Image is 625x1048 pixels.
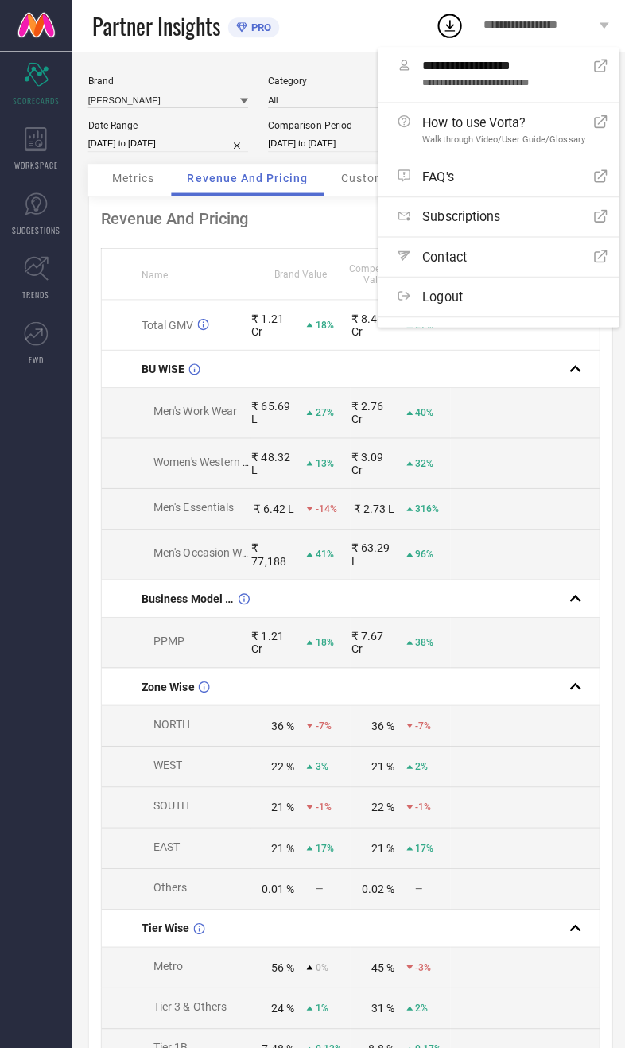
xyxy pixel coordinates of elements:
[270,836,293,849] div: 21 %
[313,1037,340,1048] span: 0.12%
[87,119,247,130] div: Date Range
[270,796,293,809] div: 21 %
[141,676,193,689] span: Zone Wise
[250,626,293,651] div: ₹ 1.21 Cr
[313,878,320,889] span: —
[87,134,247,151] input: Select date range
[375,157,615,196] a: FAQ's
[369,836,392,849] div: 21 %
[12,223,60,235] span: SUGGESTIONS
[250,538,293,564] div: ₹ 77,188
[413,455,431,466] span: 32%
[351,499,392,512] div: ₹ 2.73 L
[420,115,581,130] span: How to use Vorta?
[153,452,266,465] span: Women's Western Wear
[266,119,425,130] div: Comparison Period
[375,196,615,235] a: Subscriptions
[369,755,392,768] div: 21 %
[369,796,392,809] div: 22 %
[111,171,153,184] span: Metrics
[250,310,293,336] div: ₹ 1.21 Cr
[153,543,256,556] span: Men's Occasion Wear
[22,287,49,299] span: TRENDS
[359,877,392,890] div: 0.02 %
[420,134,581,144] span: Walkthrough Video/User Guide/Glossary
[413,797,429,808] span: -1%
[260,877,293,890] div: 0.01 %
[349,448,392,473] div: ₹ 3.09 Cr
[14,158,58,170] span: WORKSPACE
[153,402,235,415] span: Men's Work Wear
[375,236,615,275] a: Contact
[413,956,429,967] span: -3%
[141,588,233,601] span: Business Model Wise
[141,268,167,279] span: Name
[270,755,293,768] div: 22 %
[349,310,392,336] div: ₹ 8.46 Cr
[273,267,325,278] span: Brand Value
[313,797,329,808] span: -1%
[186,171,306,184] span: Revenue And Pricing
[270,715,293,728] div: 36 %
[153,1034,187,1047] span: Tier 1B
[369,955,392,968] div: 45 %
[413,716,429,727] span: -7%
[153,994,225,1007] span: Tier 3 & Others
[250,398,293,423] div: ₹ 65.69 L
[413,837,431,848] span: 17%
[420,208,497,223] span: Subscriptions
[349,538,392,564] div: ₹ 63.29 L
[153,835,179,848] span: EAST
[313,455,332,466] span: 13%
[87,75,247,86] div: Brand
[252,499,293,512] div: ₹ 6.42 L
[413,1037,439,1048] span: 0.17%
[250,448,293,473] div: ₹ 48.32 L
[29,351,44,363] span: FWD
[153,953,182,966] span: Metro
[313,837,332,848] span: 17%
[420,169,451,184] span: FAQ's
[420,288,460,303] span: Logout
[369,996,392,1008] div: 31 %
[266,75,425,86] div: Category
[100,208,596,227] div: Revenue And Pricing
[413,633,431,644] span: 38%
[349,398,392,423] div: ₹ 2.76 Cr
[266,134,425,151] input: Select comparison period
[91,10,219,42] span: Partner Insights
[13,94,60,106] span: SCORECARDS
[141,360,184,373] span: BU WISE
[313,956,326,967] span: 0%
[153,875,186,888] span: Others
[153,713,189,726] span: NORTH
[313,500,335,511] span: -14%
[313,545,332,557] span: 41%
[270,996,293,1008] div: 24 %
[141,316,192,329] span: Total GMV
[313,756,326,767] span: 3%
[413,996,425,1007] span: 2%
[420,248,464,263] span: Contact
[413,500,437,511] span: 316%
[153,794,188,807] span: SOUTH
[313,716,329,727] span: -7%
[313,996,326,1007] span: 1%
[347,262,400,284] span: Competitors Value
[433,11,461,40] div: Open download list
[313,633,332,644] span: 18%
[375,103,615,156] a: How to use Vorta?Walkthrough Video/User Guide/Glossary
[413,878,420,889] span: —
[413,405,431,416] span: 40%
[339,171,460,184] span: Customer And Orders
[413,545,431,557] span: 96%
[141,916,188,929] span: Tier Wise
[313,405,332,416] span: 27%
[246,21,270,33] span: PRO
[153,754,181,767] span: WEST
[153,631,184,643] span: PPMP
[313,317,332,328] span: 18%
[413,756,425,767] span: 2%
[153,498,232,510] span: Men's Essentials
[270,955,293,968] div: 56 %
